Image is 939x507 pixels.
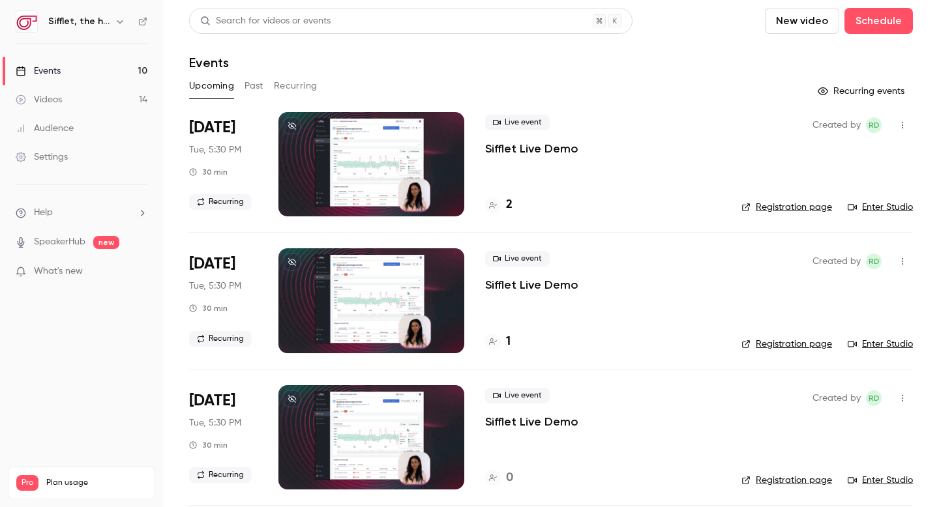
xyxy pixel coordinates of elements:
button: New video [765,8,839,34]
a: 2 [485,196,513,214]
a: 0 [485,469,513,487]
span: Created by [812,390,861,406]
span: Tue, 5:30 PM [189,143,241,156]
a: Sifflet Live Demo [485,277,578,293]
span: [DATE] [189,390,235,411]
img: Sifflet, the holistic data observability platform [16,11,37,32]
span: Romain Doutriaux [866,117,882,133]
span: Created by [812,254,861,269]
a: Enter Studio [848,338,913,351]
span: [DATE] [189,117,235,138]
button: Recurring [274,76,318,96]
button: Upcoming [189,76,234,96]
h4: 0 [506,469,513,487]
span: Recurring [189,331,252,347]
button: Recurring events [812,81,913,102]
span: Recurring [189,194,252,210]
div: Videos [16,93,62,106]
span: Tue, 5:30 PM [189,416,241,429]
button: Past [245,76,263,96]
span: Tue, 5:30 PM [189,280,241,293]
span: Help [34,206,53,220]
span: Created by [812,117,861,133]
span: Romain Doutriaux [866,390,882,406]
span: Live event [485,115,550,130]
span: RD [869,254,880,269]
div: 30 min [189,167,228,177]
button: Schedule [844,8,913,34]
div: 30 min [189,303,228,313]
span: What's new [34,265,83,278]
span: Romain Doutriaux [866,254,882,269]
span: [DATE] [189,254,235,274]
div: Sep 16 Tue, 5:30 PM (Europe/Paris) [189,112,258,216]
span: new [93,236,119,249]
h4: 2 [506,196,513,214]
span: RD [869,390,880,406]
div: 30 min [189,440,228,450]
a: Registration page [741,338,832,351]
h1: Events [189,55,229,70]
span: Recurring [189,467,252,483]
h6: Sifflet, the holistic data observability platform [48,15,110,28]
div: Oct 14 Tue, 5:30 PM (Europe/Paris) [189,385,258,489]
span: Pro [16,475,38,491]
span: Live event [485,251,550,267]
a: Enter Studio [848,201,913,214]
a: Sifflet Live Demo [485,141,578,156]
div: Search for videos or events [200,14,331,28]
span: RD [869,117,880,133]
a: Registration page [741,474,832,487]
li: help-dropdown-opener [16,206,147,220]
h4: 1 [506,333,511,351]
a: Enter Studio [848,474,913,487]
iframe: Noticeable Trigger [132,266,147,278]
a: 1 [485,333,511,351]
a: Registration page [741,201,832,214]
a: SpeakerHub [34,235,85,249]
span: Plan usage [46,478,147,488]
div: Settings [16,151,68,164]
a: Sifflet Live Demo [485,414,578,429]
span: Live event [485,388,550,403]
div: Events [16,65,61,78]
div: Sep 30 Tue, 5:30 PM (Europe/Paris) [189,248,258,353]
div: Audience [16,122,74,135]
